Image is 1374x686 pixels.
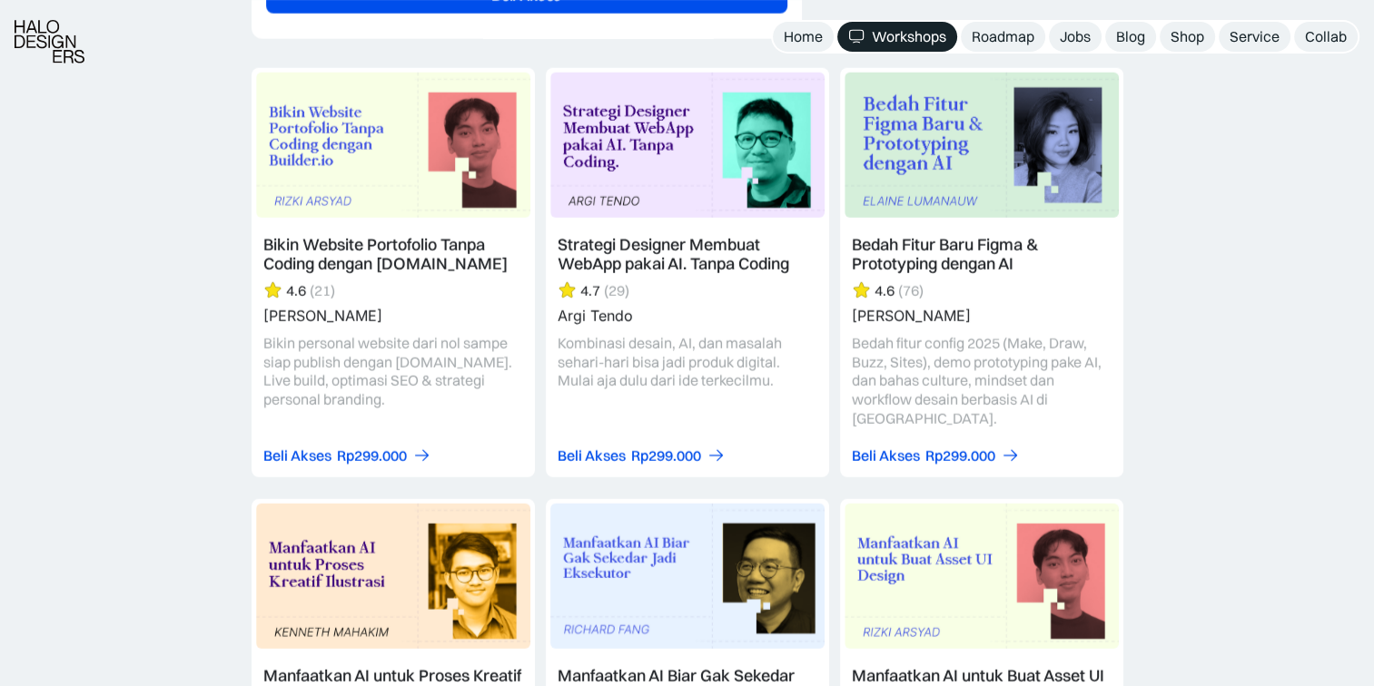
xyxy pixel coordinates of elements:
[773,22,834,52] a: Home
[263,446,331,465] div: Beli Akses
[558,446,726,465] a: Beli AksesRp299.000
[1105,22,1156,52] a: Blog
[558,446,626,465] div: Beli Akses
[852,446,920,465] div: Beli Akses
[1294,22,1358,52] a: Collab
[263,446,431,465] a: Beli AksesRp299.000
[337,446,407,465] div: Rp299.000
[631,446,701,465] div: Rp299.000
[1060,27,1091,46] div: Jobs
[1219,22,1290,52] a: Service
[961,22,1045,52] a: Roadmap
[872,27,946,46] div: Workshops
[1305,27,1347,46] div: Collab
[837,22,957,52] a: Workshops
[852,446,1020,465] a: Beli AksesRp299.000
[784,27,823,46] div: Home
[972,27,1034,46] div: Roadmap
[1171,27,1204,46] div: Shop
[1116,27,1145,46] div: Blog
[1230,27,1280,46] div: Service
[1049,22,1102,52] a: Jobs
[925,446,995,465] div: Rp299.000
[1160,22,1215,52] a: Shop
